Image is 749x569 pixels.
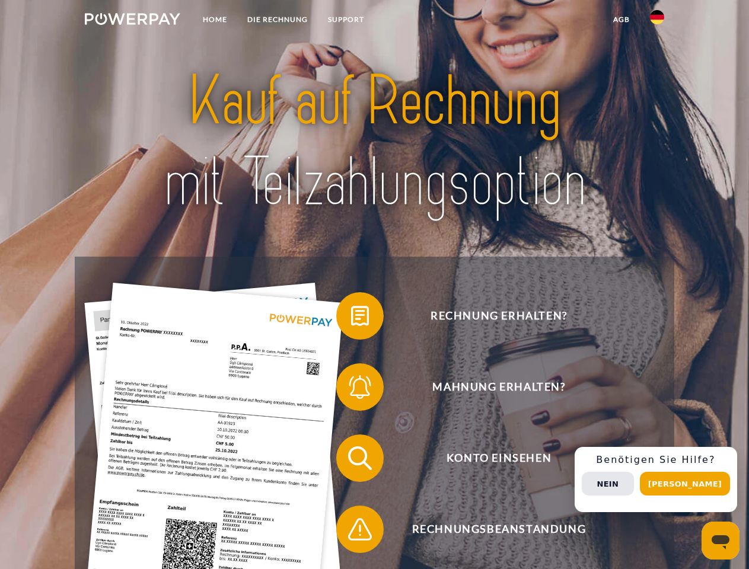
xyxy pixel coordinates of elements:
a: SUPPORT [318,9,374,30]
a: Home [193,9,237,30]
div: Schnellhilfe [575,447,737,512]
button: Rechnung erhalten? [336,292,645,340]
button: Konto einsehen [336,434,645,482]
button: Nein [582,472,634,496]
img: qb_bill.svg [345,301,375,331]
span: Rechnungsbeanstandung [353,506,644,553]
img: qb_bell.svg [345,372,375,402]
span: Rechnung erhalten? [353,292,644,340]
h3: Benötigen Sie Hilfe? [582,454,730,466]
button: Mahnung erhalten? [336,363,645,411]
img: logo-powerpay-white.svg [85,13,180,25]
span: Konto einsehen [353,434,644,482]
a: DIE RECHNUNG [237,9,318,30]
span: Mahnung erhalten? [353,363,644,411]
img: qb_search.svg [345,443,375,473]
button: [PERSON_NAME] [640,472,730,496]
button: Rechnungsbeanstandung [336,506,645,553]
a: agb [603,9,640,30]
img: title-powerpay_de.svg [113,57,636,227]
iframe: Schaltfläche zum Öffnen des Messaging-Fensters [702,522,740,560]
img: qb_warning.svg [345,514,375,544]
img: de [650,10,664,24]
